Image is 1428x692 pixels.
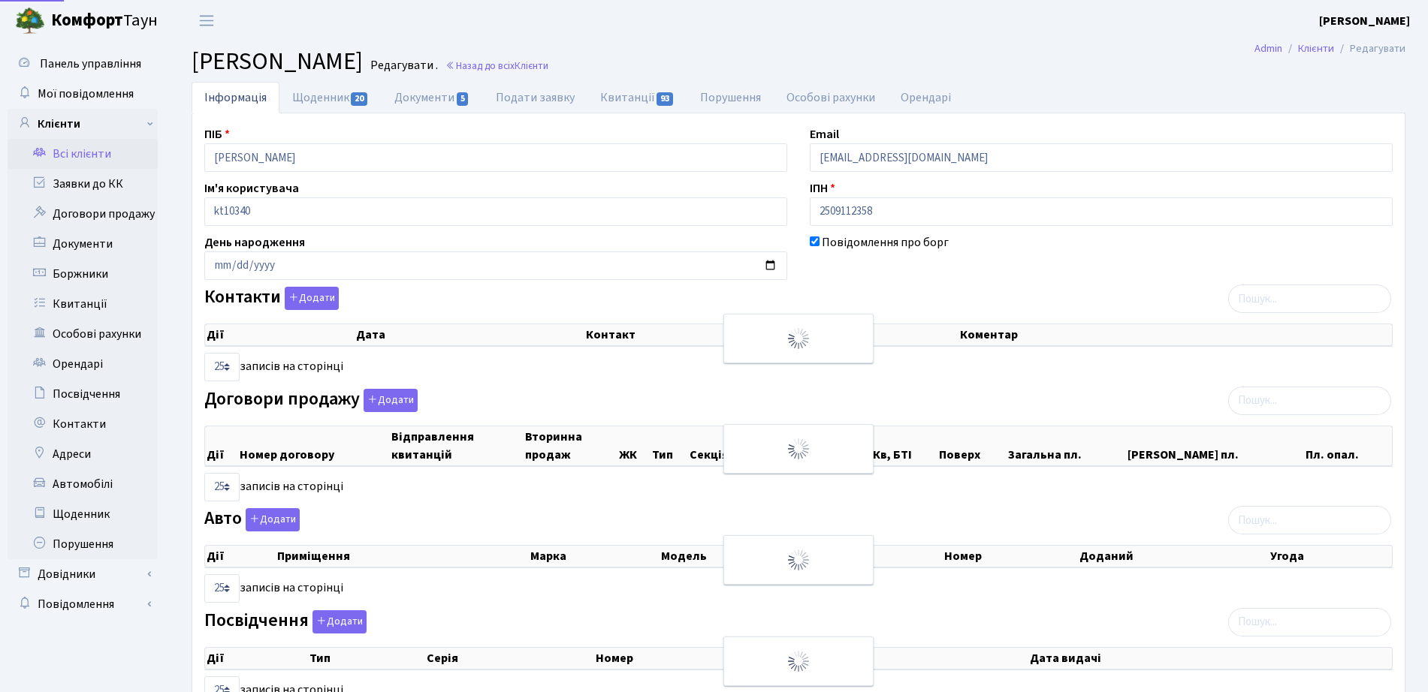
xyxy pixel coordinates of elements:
th: Угода [1269,546,1392,567]
a: Порушення [687,82,774,113]
a: Подати заявку [483,82,587,113]
a: Особові рахунки [8,319,158,349]
th: Дата видачі [1028,648,1392,669]
a: Посвідчення [8,379,158,409]
a: Повідомлення [8,589,158,619]
span: [PERSON_NAME] [192,44,363,79]
input: Пошук... [1228,608,1391,636]
th: Поверх [937,426,1007,465]
a: Документи [8,229,158,259]
label: День народження [204,233,305,251]
th: Вторинна продаж [524,426,617,465]
a: Договори продажу [8,199,158,229]
select: записів на сторінці [204,574,240,603]
a: Інформація [192,82,279,113]
span: 20 [351,92,367,106]
input: Пошук... [1228,284,1391,313]
select: записів на сторінці [204,353,240,381]
label: ІПН [810,179,835,197]
label: Ім'я користувача [204,179,299,197]
a: Щоденник [8,499,158,529]
th: Загальна пл. [1007,426,1126,465]
button: Посвідчення [312,610,367,633]
a: Додати [242,506,300,532]
a: Адреси [8,439,158,469]
th: Модель [660,546,823,567]
th: Дата [355,324,584,345]
label: ПІБ [204,125,230,143]
span: Панель управління [40,56,141,72]
a: Всі клієнти [8,139,158,169]
input: Пошук... [1228,387,1391,415]
a: Орендарі [888,82,964,113]
b: Комфорт [51,8,123,32]
a: Контакти [8,409,158,439]
a: Боржники [8,259,158,289]
label: записів на сторінці [204,574,343,603]
a: Орендарі [8,349,158,379]
button: Переключити навігацію [188,8,225,33]
a: Квитанції [8,289,158,319]
a: Панель управління [8,49,158,79]
th: Тип [308,648,426,669]
label: Email [810,125,839,143]
label: Посвідчення [204,610,367,633]
th: Пл. опал. [1304,426,1392,465]
a: Клієнти [8,109,158,139]
span: 5 [457,92,469,106]
img: Обробка... [786,548,811,572]
a: Додати [360,386,418,412]
a: Admin [1254,41,1282,56]
img: Обробка... [786,649,811,673]
select: записів на сторінці [204,473,240,501]
th: Видано [793,648,1028,669]
img: Обробка... [786,326,811,351]
th: Приміщення [276,546,529,567]
th: Відправлення квитанцій [390,426,524,465]
th: Коментар [959,324,1392,345]
input: Пошук... [1228,506,1391,534]
button: Контакти [285,287,339,310]
th: Колір [823,546,943,567]
a: Мої повідомлення [8,79,158,109]
a: Назад до всіхКлієнти [445,59,548,73]
a: Додати [281,284,339,311]
th: Кв, БТІ [871,426,937,465]
img: logo.png [15,6,45,36]
img: Обробка... [786,437,811,461]
nav: breadcrumb [1232,33,1428,65]
th: Дії [205,426,238,465]
a: Порушення [8,529,158,559]
th: Дії [205,546,276,567]
a: Квитанції [587,82,687,113]
a: Документи [382,82,482,113]
th: Дії [205,648,308,669]
a: Автомобілі [8,469,158,499]
span: Клієнти [515,59,548,73]
a: Особові рахунки [774,82,888,113]
th: Номер договору [238,426,391,465]
th: Дії [205,324,355,345]
span: Мої повідомлення [38,86,134,102]
th: Секція [688,426,753,465]
th: Серія [425,648,594,669]
li: Редагувати [1334,41,1405,57]
a: Додати [309,607,367,633]
span: Таун [51,8,158,34]
label: записів на сторінці [204,473,343,501]
a: Клієнти [1298,41,1334,56]
th: ЖК [617,426,651,465]
label: записів на сторінці [204,353,343,381]
span: 93 [657,92,673,106]
a: Заявки до КК [8,169,158,199]
b: [PERSON_NAME] [1319,13,1410,29]
label: Договори продажу [204,389,418,412]
th: [PERSON_NAME] пл. [1126,426,1304,465]
a: Довідники [8,559,158,589]
label: Авто [204,508,300,531]
th: Марка [529,546,660,567]
small: Редагувати . [367,59,438,73]
th: Номер [943,546,1078,567]
label: Контакти [204,287,339,310]
th: Тип [651,426,688,465]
